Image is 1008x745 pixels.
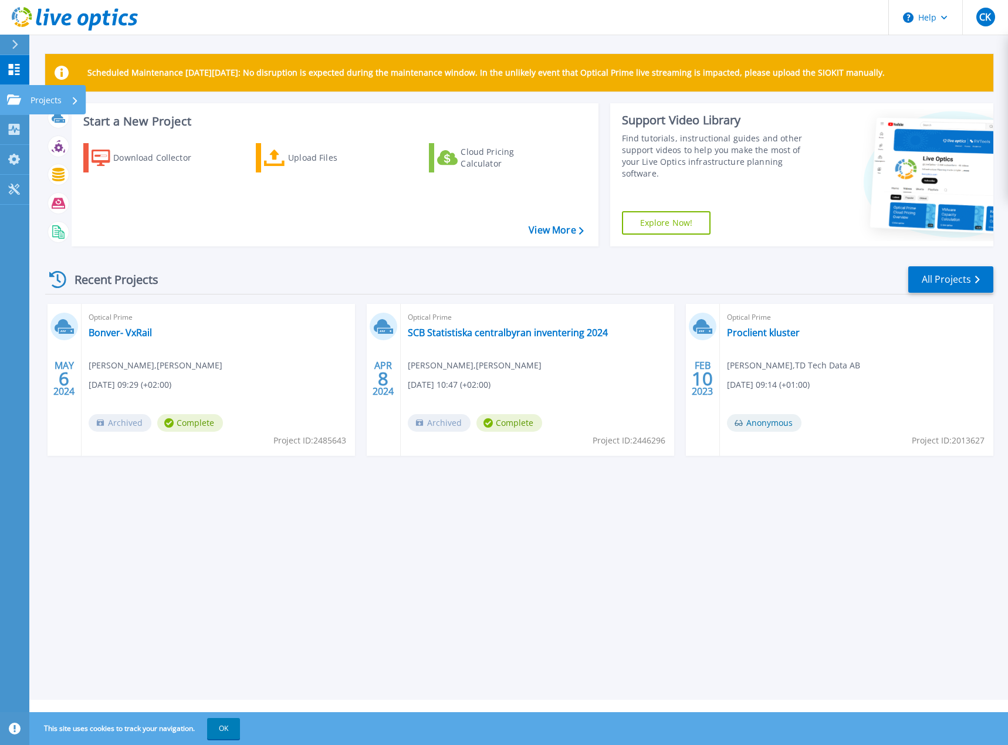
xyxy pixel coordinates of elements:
[429,143,560,172] a: Cloud Pricing Calculator
[89,359,222,372] span: [PERSON_NAME] , [PERSON_NAME]
[408,327,608,338] a: SCB Statistiska centralbyran inventering 2024
[273,434,346,447] span: Project ID: 2485643
[83,115,583,128] h3: Start a New Project
[727,414,801,432] span: Anonymous
[622,133,816,180] div: Find tutorials, instructional guides and other support videos to help you make the most of your L...
[157,414,223,432] span: Complete
[31,85,62,116] p: Projects
[691,357,713,400] div: FEB 2023
[288,146,382,170] div: Upload Files
[89,311,348,324] span: Optical Prime
[53,357,75,400] div: MAY 2024
[622,211,711,235] a: Explore Now!
[32,718,240,739] span: This site uses cookies to track your navigation.
[113,146,207,170] div: Download Collector
[727,359,860,372] span: [PERSON_NAME] , TD Tech Data AB
[461,146,554,170] div: Cloud Pricing Calculator
[529,225,583,236] a: View More
[408,359,542,372] span: [PERSON_NAME] , [PERSON_NAME]
[908,266,993,293] a: All Projects
[89,414,151,432] span: Archived
[593,434,665,447] span: Project ID: 2446296
[476,414,542,432] span: Complete
[378,374,388,384] span: 8
[408,311,667,324] span: Optical Prime
[622,113,816,128] div: Support Video Library
[83,143,214,172] a: Download Collector
[89,327,152,338] a: Bonver- VxRail
[912,434,985,447] span: Project ID: 2013627
[727,378,810,391] span: [DATE] 09:14 (+01:00)
[89,378,171,391] span: [DATE] 09:29 (+02:00)
[727,311,986,324] span: Optical Prime
[207,718,240,739] button: OK
[45,265,174,294] div: Recent Projects
[256,143,387,172] a: Upload Files
[408,378,491,391] span: [DATE] 10:47 (+02:00)
[59,374,69,384] span: 6
[372,357,394,400] div: APR 2024
[87,68,885,77] p: Scheduled Maintenance [DATE][DATE]: No disruption is expected during the maintenance window. In t...
[692,374,713,384] span: 10
[408,414,471,432] span: Archived
[727,327,800,338] a: Proclient kluster
[979,12,991,22] span: CK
